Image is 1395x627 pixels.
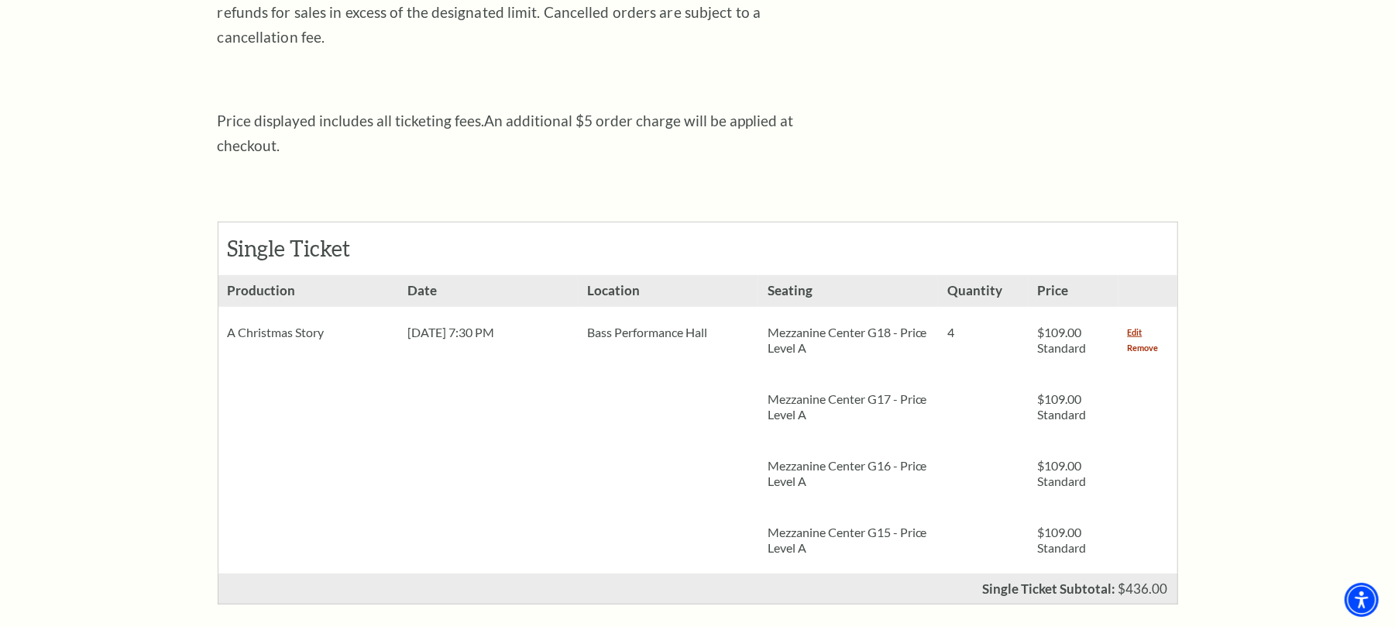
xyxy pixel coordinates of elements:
p: Price displayed includes all ticketing fees. [218,109,806,158]
span: $109.00 Standard [1037,391,1086,422]
h2: Single Ticket [228,236,397,262]
p: Single Ticket Subtotal: [983,582,1116,595]
p: Mezzanine Center G17 - Price Level A [768,391,929,422]
span: An additional $5 order charge will be applied at checkout. [218,112,794,154]
h3: Seating [758,275,938,307]
h3: Quantity [938,275,1028,307]
span: $109.00 Standard [1037,525,1086,555]
p: Mezzanine Center G15 - Price Level A [768,525,929,556]
div: A Christmas Story [218,307,398,358]
h3: Location [578,275,758,307]
span: $436.00 [1118,580,1168,597]
h3: Production [218,275,398,307]
h3: Date [398,275,578,307]
p: 4 [947,325,1019,340]
h3: Price [1028,275,1118,307]
p: Mezzanine Center G18 - Price Level A [768,325,929,356]
div: Accessibility Menu [1345,583,1379,617]
div: [DATE] 7:30 PM [398,307,578,358]
span: $109.00 Standard [1037,325,1086,355]
span: $109.00 Standard [1037,458,1086,488]
span: Bass Performance Hall [587,325,707,339]
a: Remove [1128,340,1159,356]
a: Edit [1128,325,1142,340]
p: Mezzanine Center G16 - Price Level A [768,458,929,489]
